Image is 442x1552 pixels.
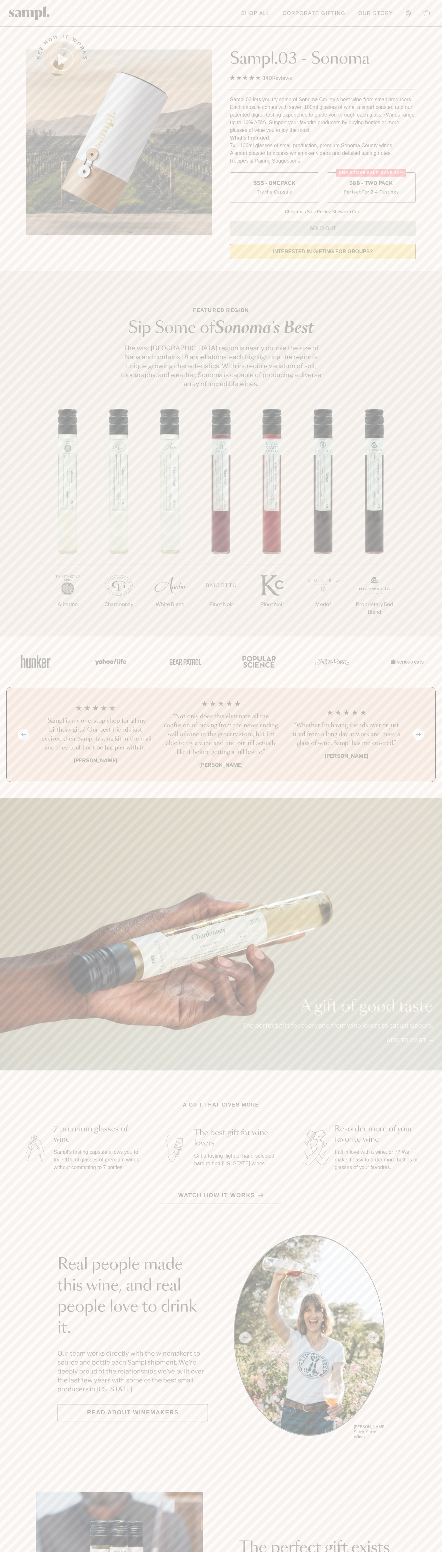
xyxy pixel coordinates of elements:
[119,307,323,314] p: Featured Region
[54,1148,141,1171] p: Sampl's tasting capsule allows you to try 7 100ml glasses of premium wines without committing to ...
[57,1254,208,1339] h2: Real people made this wine, and real people love to drink it.
[164,700,279,769] li: 2 / 4
[194,1128,281,1148] h3: The best gift for wine lovers
[325,753,368,759] b: [PERSON_NAME]
[17,648,55,675] img: Artboard_1_c8cd28af-0030-4af1-819c-248e302c7f06_x450.png
[44,42,80,77] button: See how it works
[386,1036,433,1045] a: Add to cart
[199,762,243,768] b: [PERSON_NAME]
[194,1152,281,1168] p: Gift a tasting flight of hand-selected, hard-to-find [US_STATE] wines.
[349,180,393,187] span: $88 - Two Pack
[54,1124,141,1145] h3: 7 premium glasses of wine
[57,1349,208,1394] p: Our team works directly with the winemakers to source and bottle each Sampl shipment. We’re deepl...
[230,142,416,149] li: 7x - 100ml glasses of small production, premium Sonoma County wines
[165,648,203,675] img: Artboard_5_7fdae55a-36fd-43f7-8bfd-f74a06a2878e_x450.png
[230,244,416,259] a: interested in gifting for groups?
[195,409,247,629] li: 4 / 7
[242,999,433,1015] p: A gift of good taste
[195,601,247,608] p: Pinot Noir
[282,209,364,215] li: Christmas Sale Pricing Shown In Cart
[289,700,404,769] li: 3 / 4
[239,648,277,675] img: Artboard_4_28b4d326-c26e-48f9-9c80-911f17d6414e_x450.png
[263,75,272,81] span: 140
[234,1235,385,1441] div: slide 1
[91,648,129,675] img: Artboard_6_04f9a106-072f-468a-bdd7-f11783b05722_x450.png
[9,6,50,20] img: Sampl logo
[289,721,404,748] h3: “Whether I'm having friends over or just tired from a long day at work and need a glass of wine, ...
[230,221,416,236] button: Sold Out
[119,321,323,336] h2: Sip Some of
[164,712,279,757] h3: “Not only does this eliminate all the confusion of picking from the never ending wall of wine in ...
[183,1101,259,1109] h2: A gift that gives more
[247,601,298,608] p: Pinot Noir
[242,1021,433,1030] p: The perfect gift for everyone from wine lovers to casual sippers.
[93,409,144,629] li: 2 / 7
[119,344,323,388] p: The vast [GEOGRAPHIC_DATA] region is nearly double the size of Napa and contains 18 appellations,...
[160,1187,282,1204] button: Watch how it works
[349,601,400,616] p: Proprietary Red Blend
[26,49,212,235] img: Sampl.03 - Sonoma
[234,1235,385,1441] ul: carousel
[42,601,93,608] p: Albarino
[230,49,416,69] h1: Sampl.03 - Sonoma
[74,757,117,764] b: [PERSON_NAME]
[230,135,271,141] strong: What’s Included:
[413,729,424,740] button: Next slide
[42,409,93,629] li: 1 / 7
[38,700,153,769] li: 1 / 4
[215,321,314,336] em: Sonoma's Best
[144,409,195,629] li: 3 / 7
[298,601,349,608] p: Merlot
[230,157,416,165] li: Recipes & Pairing Suggestions
[279,6,349,20] a: Corporate Gifting
[344,188,399,195] small: Perfect For 2-4 Tastings
[230,96,416,134] div: Sampl.03 lets you try some of Sonoma County's best wine from small producers. Each capsule comes ...
[336,169,406,177] div: Christmas SALE! Save 20%
[355,6,396,20] a: Our Story
[354,1424,385,1440] p: [PERSON_NAME] Sutro, Sutro Wines
[335,1148,422,1171] p: Fall in love with a wine, or 7? We make it easy to order more bottles or glasses of your favorites.
[298,409,349,629] li: 6 / 7
[247,409,298,629] li: 5 / 7
[254,180,296,187] span: $55 - One Pack
[335,1124,422,1145] h3: Re-order more of your favorite wine
[38,717,153,752] h3: “Sampl is my one-stop shop for all my birthday gifts! Our best friends just received their Sampl ...
[230,74,292,82] div: 140Reviews
[57,1404,208,1421] a: Read about Winemakers
[238,6,273,20] a: Shop All
[272,75,292,81] span: Reviews
[93,601,144,608] p: Chardonnay
[349,409,400,636] li: 7 / 7
[313,648,351,675] img: Artboard_3_0b291449-6e8c-4d07-b2c2-3f3601a19cd1_x450.png
[257,188,292,195] small: Try the Capsule
[18,729,29,740] button: Previous slide
[230,149,416,157] li: A smart coaster to access winemaker videos and detailed tasting notes.
[144,601,195,608] p: White Blend
[387,648,425,675] img: Artboard_7_5b34974b-f019-449e-91fb-745f8d0877ee_x450.png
